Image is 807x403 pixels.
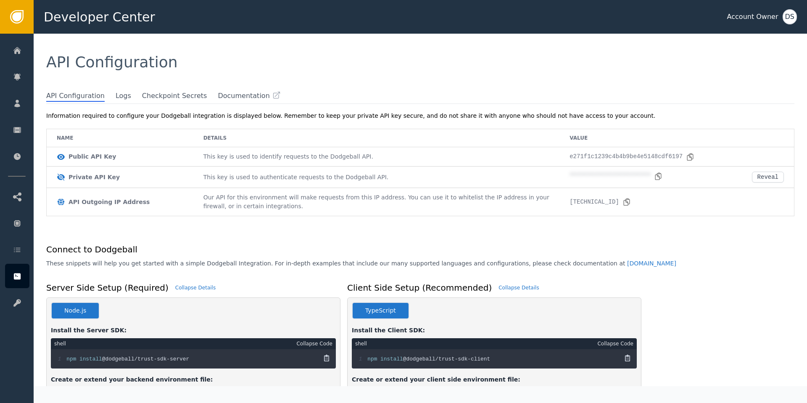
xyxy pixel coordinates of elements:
span: Documentation [218,91,269,101]
div: Collapse Code [597,340,633,347]
td: Name [47,129,193,147]
div: Public API Key [69,152,116,161]
button: TypeScript [352,302,409,319]
div: Collapse Details [498,284,539,292]
button: Node.js [51,302,100,319]
h1: Server Side Setup (Required) [46,281,169,294]
button: Copy Code [322,353,332,363]
span: npm [367,356,377,362]
div: [TECHNICAL_ID] [570,198,631,207]
td: Value [559,129,794,147]
p: These snippets will help you get started with a simple Dodgeball Integration. For in-depth exampl... [46,259,676,268]
div: Install the Server SDK: [51,326,336,335]
div: shell [54,340,66,347]
div: Create or extend your backend environment file: [51,375,336,384]
span: npm [66,356,76,362]
div: Collapse Code [296,340,332,347]
span: install [79,356,102,362]
div: Create or extend your client side environment file: [352,375,637,384]
span: API Configuration [46,91,105,102]
h1: Connect to Dodgeball [46,243,676,256]
a: Documentation [218,91,280,101]
span: 1 [359,355,367,363]
div: API Outgoing IP Address [69,198,150,207]
button: Copy Code [622,353,633,363]
span: Developer Center [44,8,155,27]
button: Reveal [752,172,784,183]
span: API Configuration [46,53,178,71]
span: Checkpoint Secrets [142,91,207,101]
button: DS [783,9,797,24]
div: Install the Client SDK: [352,326,637,335]
div: Private API Key [69,173,120,182]
a: [DOMAIN_NAME] [627,260,676,267]
div: shell [355,340,367,347]
span: @dodgeball/trust-sdk-server [102,356,189,362]
div: e271f1c1239c4b4b9be4e5148cdf6197 [570,152,694,161]
td: This key is used to identify requests to the Dodgeball API. [193,147,560,167]
td: This key is used to authenticate requests to the Dodgeball API. [193,167,560,188]
div: Information required to configure your Dodgeball integration is displayed below. Remember to keep... [46,111,794,120]
h1: Client Side Setup (Recommended) [347,281,492,294]
td: Our API for this environment will make requests from this IP address. You can use it to whitelist... [193,188,560,216]
div: Reveal [757,174,778,180]
td: Details [193,129,560,147]
span: Logs [116,91,131,101]
span: install [380,356,403,362]
div: Account Owner [727,12,778,22]
span: @dodgeball/trust-sdk-client [403,356,490,362]
span: 1 [58,355,66,363]
div: Collapse Details [175,284,216,292]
